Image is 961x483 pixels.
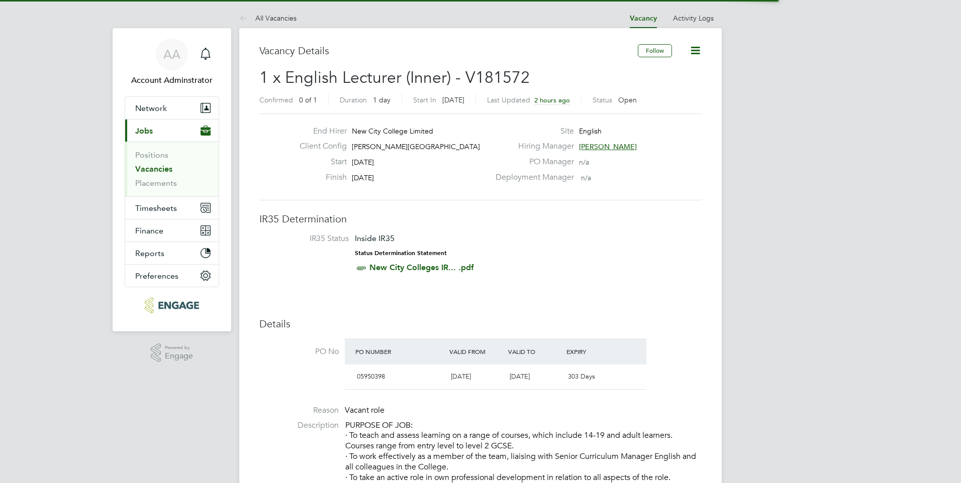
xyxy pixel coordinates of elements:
a: Activity Logs [673,14,714,23]
a: Placements [135,178,177,188]
button: Follow [638,44,672,57]
label: Client Config [292,141,347,152]
span: [DATE] [510,372,530,381]
span: [DATE] [451,372,471,381]
span: Reports [135,249,164,258]
span: [DATE] [352,173,374,182]
button: Reports [125,242,219,264]
span: 1 x English Lecturer (Inner) - V181572 [259,68,530,87]
label: Last Updated [487,95,530,104]
h3: Vacancy Details [259,44,638,57]
strong: Status Determination Statement [355,250,447,257]
div: Jobs [125,142,219,196]
a: AAAccount Adminstrator [125,38,219,86]
span: English [579,127,602,136]
span: Finance [135,226,163,235]
span: Jobs [135,126,153,136]
button: Jobs [125,119,219,142]
a: All Vacancies [239,14,297,23]
div: Expiry [564,342,623,360]
span: Network [135,103,167,113]
label: Description [259,420,339,431]
h3: IR35 Determination [259,212,702,225]
label: Start In [413,95,436,104]
span: Inside IR35 [355,233,395,243]
span: Vacant role [345,405,385,415]
span: n/a [581,173,591,182]
label: Deployment Manager [490,172,574,183]
span: Preferences [135,271,178,281]
label: IR35 Status [269,233,349,244]
label: Confirmed [259,95,293,104]
span: Account Adminstrator [125,74,219,86]
span: [DATE] [442,95,464,104]
a: Go to home page [125,297,219,313]
span: 0 of 1 [299,95,317,104]
label: Site [490,126,574,137]
a: Positions [135,150,168,160]
label: End Hirer [292,126,347,137]
label: Start [292,157,347,167]
span: [PERSON_NAME] [579,142,637,151]
div: Valid From [447,342,506,360]
label: Hiring Manager [490,141,574,152]
div: PO Number [353,342,447,360]
span: 1 day [373,95,391,104]
span: 2 hours ago [534,96,570,104]
span: Timesheets [135,203,177,213]
span: Engage [165,352,193,360]
span: Powered by [165,343,193,352]
label: Status [593,95,612,104]
button: Finance [125,219,219,241]
a: Vacancy [630,14,657,23]
nav: Main navigation [113,28,231,331]
h3: Details [259,317,702,330]
span: n/a [579,158,589,167]
span: AA [163,48,180,61]
label: PO No [259,346,339,357]
span: [PERSON_NAME][GEOGRAPHIC_DATA] [352,142,480,151]
a: Powered byEngage [151,343,194,363]
label: PO Manager [490,157,574,167]
label: Duration [340,95,367,104]
span: 05950398 [357,372,385,381]
span: 303 Days [568,372,595,381]
label: Finish [292,172,347,183]
a: Vacancies [135,164,172,174]
button: Preferences [125,265,219,287]
span: New City College Limited [352,127,433,136]
button: Network [125,97,219,119]
button: Timesheets [125,197,219,219]
span: [DATE] [352,158,374,167]
a: New City Colleges IR... .pdf [369,263,474,272]
span: Open [618,95,637,104]
label: Reason [259,405,339,416]
div: Valid To [506,342,564,360]
img: protocol-logo-retina.png [145,297,199,313]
